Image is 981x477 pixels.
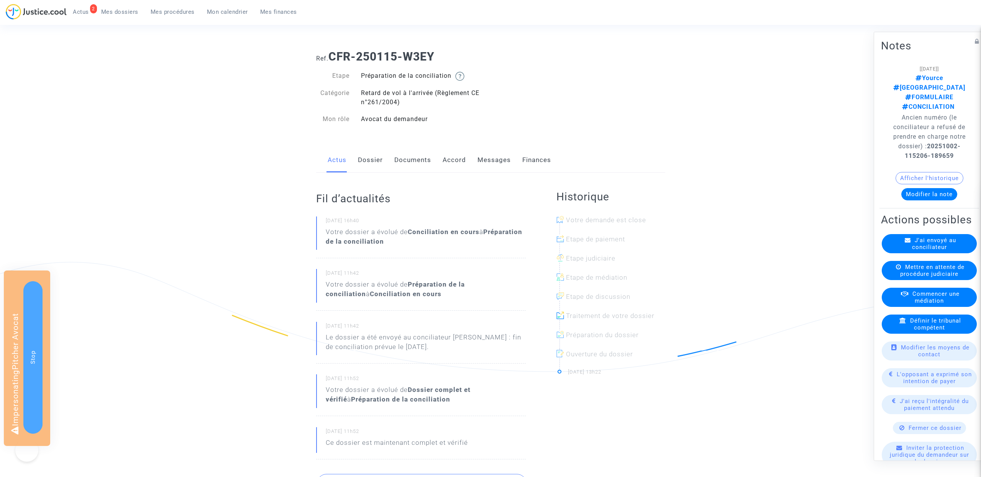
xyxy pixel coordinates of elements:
div: Votre dossier a évolué de à [326,280,526,299]
b: Conciliation en cours [370,290,441,298]
span: FORMULAIRE [905,93,953,100]
span: Fermer ce dossier [909,424,961,431]
span: CONCILIATION [902,103,955,110]
div: Etape [310,71,356,81]
a: Mes procédures [144,6,201,18]
div: Mon rôle [310,115,356,124]
small: [DATE] 11h52 [326,375,526,385]
div: Impersonating [4,270,50,446]
img: jc-logo.svg [6,4,67,20]
span: [GEOGRAPHIC_DATA] [893,84,965,91]
small: [DATE] 11h52 [326,428,526,438]
img: help.svg [455,72,464,81]
span: Mon calendrier [207,8,248,15]
p: Ancien numéro (le conciliateur a refusé de prendre en charge notre dossier) : [892,112,966,160]
div: Préparation de la conciliation [355,71,490,81]
a: Mon calendrier [201,6,254,18]
div: 2 [90,4,97,13]
div: Avocat du demandeur [355,115,490,124]
span: Inviter la protection juridique du demandeur sur le dossier [890,444,969,465]
span: J'ai reçu l'intégralité du paiement attendu [900,397,969,411]
a: Mes dossiers [95,6,144,18]
a: Messages [477,148,511,173]
strong: 20251002-115206-189659 [905,142,961,159]
div: Catégorie [310,89,356,107]
h2: Actions possibles [881,213,978,226]
button: Modifier la note [901,188,957,200]
b: Conciliation en cours [408,228,479,236]
button: Afficher l'historique [896,172,963,184]
div: Votre dossier a évolué de à [326,385,526,404]
span: Mes dossiers [101,8,138,15]
a: Documents [394,148,431,173]
a: Accord [443,148,466,173]
span: Mes finances [260,8,297,15]
a: Mes finances [254,6,303,18]
small: [DATE] 11h42 [326,270,526,280]
a: Finances [522,148,551,173]
span: Mes procédures [151,8,195,15]
a: 2Actus [67,6,95,18]
p: Le dossier a été envoyé au conciliateur [PERSON_NAME] : fin de conciliation prévue le [DATE]. [326,333,526,356]
span: Commencer une médiation [912,290,960,304]
span: [[DATE]] [920,66,939,71]
h2: Notes [881,39,978,52]
b: CFR-250115-W3EY [328,50,435,63]
div: Retard de vol à l'arrivée (Règlement CE n°261/2004) [355,89,490,107]
span: Définir le tribunal compétent [910,317,961,331]
span: Yource [915,74,943,81]
small: [DATE] 16h40 [326,217,526,227]
p: Ce dossier est maintenant complet et vérifié [326,438,468,451]
h2: Historique [556,190,665,203]
span: Mettre en attente de procédure judiciaire [900,263,965,277]
span: Modifier les moyens de contact [901,344,970,357]
button: Stop [23,281,43,434]
span: Actus [73,8,89,15]
span: Ref. [316,55,328,62]
a: Dossier [358,148,383,173]
iframe: Help Scout Beacon - Open [15,439,38,462]
small: [DATE] 11h42 [326,323,526,333]
span: J'ai envoyé au conciliateur [912,236,956,250]
b: Préparation de la conciliation [351,395,450,403]
h2: Fil d’actualités [316,192,526,205]
span: Stop [30,351,36,364]
a: Actus [328,148,346,173]
span: L'opposant a exprimé son intention de payer [897,370,972,384]
div: Votre dossier a évolué de à [326,227,526,246]
b: Préparation de la conciliation [326,228,522,245]
span: Votre demande est close [566,216,646,224]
